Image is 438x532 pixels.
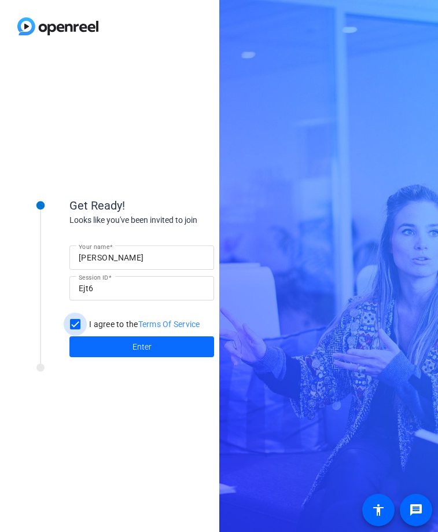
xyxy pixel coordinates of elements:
[371,503,385,517] mat-icon: accessibility
[69,197,301,214] div: Get Ready!
[138,320,200,329] a: Terms Of Service
[87,318,200,330] label: I agree to the
[69,214,301,226] div: Looks like you've been invited to join
[79,243,109,250] mat-label: Your name
[69,336,214,357] button: Enter
[132,341,152,353] span: Enter
[409,503,423,517] mat-icon: message
[79,274,108,281] mat-label: Session ID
